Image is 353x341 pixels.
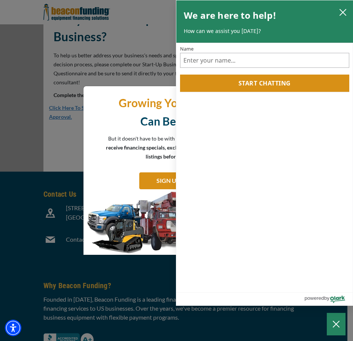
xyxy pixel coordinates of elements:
[184,27,346,35] p: How can we assist you [DATE]?
[89,114,264,129] p: Can Be Tough!
[180,53,349,68] input: Name
[180,75,349,92] button: Start chatting
[106,135,247,160] span: Sign up to receive financing specials, exclusive tips, and used equipment listings before anyone ...
[5,320,21,336] div: Accessibility Menu
[304,293,324,303] span: powered
[304,293,353,305] a: Powered by Olark
[100,134,253,161] p: But it doesn't have to be with the right resources!
[139,172,214,189] a: SIGN UP NOW
[83,191,270,255] img: subscribe-modal.jpg
[327,313,346,335] button: Close Chatbox
[184,8,276,23] h2: We are here to help!
[324,293,329,303] span: by
[337,7,349,17] button: close chatbox
[180,46,349,51] label: Name
[89,96,264,110] p: Growing Your Business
